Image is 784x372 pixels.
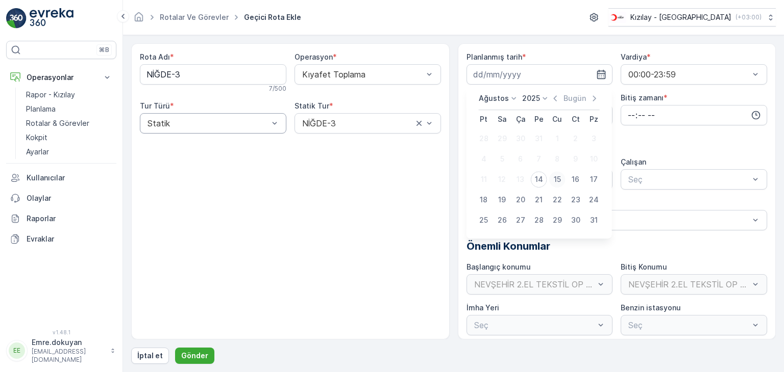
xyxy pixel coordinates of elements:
[549,171,566,188] div: 15
[181,351,208,361] p: Gönder
[27,214,112,224] p: Raporlar
[531,151,547,167] div: 7
[6,208,116,229] a: Raporlar
[476,130,492,147] div: 28
[608,12,626,23] img: k%C4%B1z%C4%B1lay_D5CCths_t1JZB0k.png
[32,348,105,364] p: [EMAIL_ADDRESS][DOMAIN_NAME]
[99,46,109,54] p: ⌘B
[27,193,112,203] p: Olaylar
[9,342,25,359] div: EE
[586,151,602,167] div: 10
[512,192,529,208] div: 20
[133,15,144,24] a: Ana Sayfa
[476,171,492,188] div: 11
[568,192,584,208] div: 23
[269,85,286,93] p: 7 / 500
[586,171,602,188] div: 17
[32,337,105,348] p: Emre.dokuyan
[475,110,493,128] th: Pazartesi
[568,130,584,147] div: 2
[22,88,116,102] a: Rapor - Kızılay
[563,93,586,103] p: Bugün
[494,171,510,188] div: 12
[531,130,547,147] div: 31
[522,93,540,103] p: 2025
[531,212,547,228] div: 28
[27,72,96,83] p: Operasyonlar
[30,8,73,29] img: logo_light-DOdMpM7g.png
[6,329,116,335] span: v 1.48.1
[608,8,776,26] button: Kızılay - [GEOGRAPHIC_DATA](+03:00)
[511,110,530,128] th: Çarşamba
[476,212,492,228] div: 25
[549,130,566,147] div: 1
[479,93,509,103] p: Ağustos
[6,337,116,364] button: EEEmre.dokuyan[EMAIL_ADDRESS][DOMAIN_NAME]
[467,303,499,312] label: İmha Yeri
[568,171,584,188] div: 16
[494,130,510,147] div: 29
[476,151,492,167] div: 4
[549,151,566,167] div: 8
[22,130,116,145] a: Kokpit
[493,110,511,128] th: Salı
[736,13,762,21] p: ( +03:00 )
[6,67,116,88] button: Operasyonlar
[630,12,731,22] p: Kızılay - [GEOGRAPHIC_DATA]
[467,52,522,61] label: Planlanmış tarih
[467,238,768,254] p: Önemli Konumlar
[621,262,667,271] label: Bitiş Konumu
[512,151,529,167] div: 6
[22,116,116,130] a: Rotalar & Görevler
[6,229,116,249] a: Evraklar
[621,303,681,312] label: Benzin istasyonu
[567,110,585,128] th: Cumartesi
[494,151,510,167] div: 5
[22,102,116,116] a: Planlama
[140,52,170,61] label: Rota Adı
[621,93,664,102] label: Bitiş zamanı
[140,101,170,110] label: Tur Türü
[175,348,214,364] button: Gönder
[26,90,75,100] p: Rapor - Kızılay
[628,173,749,185] p: Seç
[26,118,89,128] p: Rotalar & Görevler
[27,173,112,183] p: Kullanıcılar
[586,130,602,147] div: 3
[568,151,584,167] div: 9
[295,52,333,61] label: Operasyon
[549,212,566,228] div: 29
[512,130,529,147] div: 30
[585,110,603,128] th: Pazar
[467,64,613,85] input: dd/mm/yyyy
[242,12,303,22] span: Geçici Rota Ekle
[549,192,566,208] div: 22
[26,104,56,114] p: Planlama
[586,212,602,228] div: 31
[22,145,116,159] a: Ayarlar
[160,13,229,21] a: Rotalar ve Görevler
[494,212,510,228] div: 26
[586,192,602,208] div: 24
[295,101,329,110] label: Statik Tur
[26,147,49,157] p: Ayarlar
[6,8,27,29] img: logo
[512,171,529,188] div: 13
[137,351,163,361] p: İptal et
[26,132,47,143] p: Kokpit
[531,171,547,188] div: 14
[568,212,584,228] div: 30
[131,348,169,364] button: İptal et
[27,234,112,244] p: Evraklar
[6,188,116,208] a: Olaylar
[548,110,567,128] th: Cuma
[512,212,529,228] div: 27
[530,110,548,128] th: Perşembe
[531,192,547,208] div: 21
[467,262,531,271] label: Başlangıç konumu
[476,192,492,208] div: 18
[621,157,646,166] label: Çalışan
[6,168,116,188] a: Kullanıcılar
[494,192,510,208] div: 19
[621,52,647,61] label: Vardiya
